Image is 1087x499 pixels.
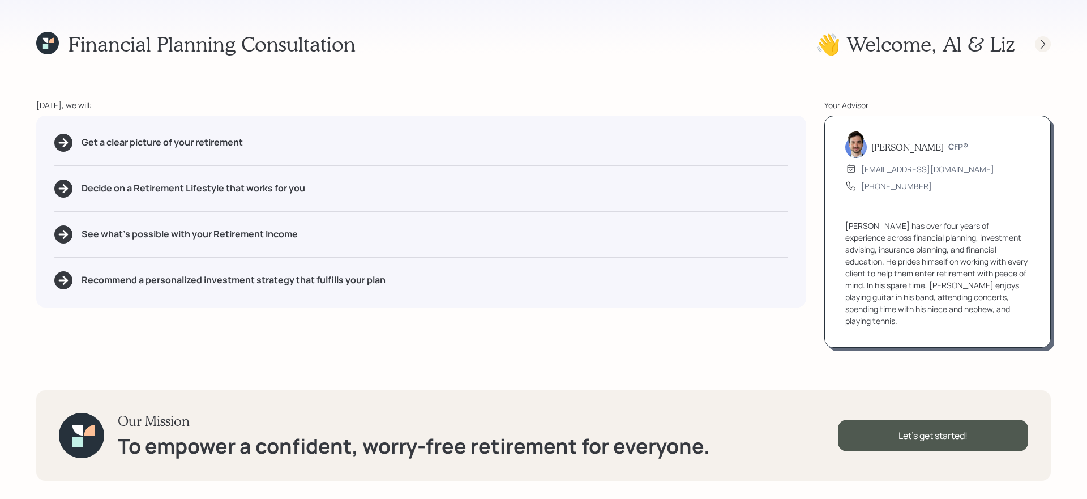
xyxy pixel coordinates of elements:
div: [DATE], we will: [36,99,806,111]
h5: See what's possible with your Retirement Income [82,229,298,240]
h5: Decide on a Retirement Lifestyle that works for you [82,183,305,194]
h1: Financial Planning Consultation [68,32,356,56]
h5: [PERSON_NAME] [871,142,944,152]
div: Your Advisor [824,99,1051,111]
h5: Recommend a personalized investment strategy that fulfills your plan [82,275,386,285]
div: Let's get started! [838,420,1028,451]
h1: To empower a confident, worry-free retirement for everyone. [118,434,710,458]
img: jonah-coleman-headshot.png [845,131,867,158]
div: [PHONE_NUMBER] [861,180,932,192]
div: [PERSON_NAME] has over four years of experience across financial planning, investment advising, i... [845,220,1030,327]
h3: Our Mission [118,413,710,429]
h1: 👋 Welcome , Al & Liz [815,32,1015,56]
div: [EMAIL_ADDRESS][DOMAIN_NAME] [861,163,994,175]
h6: CFP® [948,142,968,152]
h5: Get a clear picture of your retirement [82,137,243,148]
